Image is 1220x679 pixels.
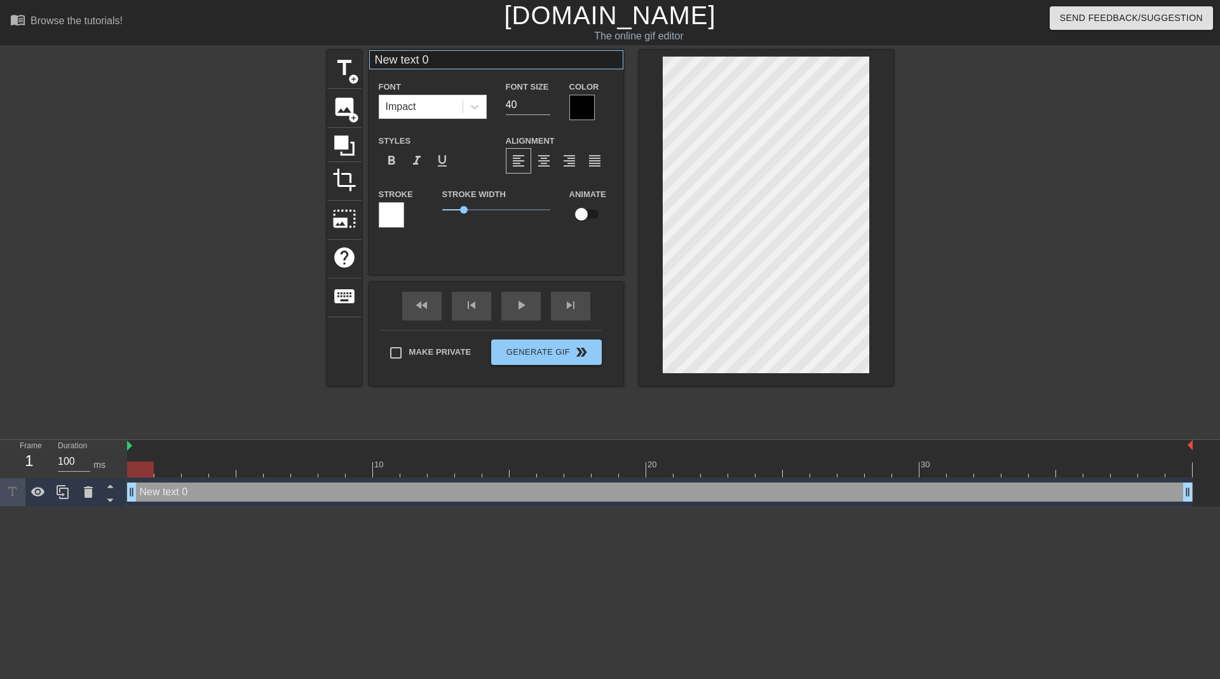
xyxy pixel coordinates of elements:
label: Animate [569,188,606,201]
button: Generate Gif [491,340,601,365]
label: Stroke [379,188,413,201]
span: keyboard [332,284,356,308]
label: Stroke Width [442,188,506,201]
a: Browse the tutorials! [10,12,123,32]
span: menu_book [10,12,25,27]
label: Duration [58,442,87,450]
button: Send Feedback/Suggestion [1050,6,1213,30]
span: Generate Gif [496,345,596,360]
div: 20 [647,458,659,471]
div: 10 [374,458,386,471]
span: play_arrow [513,298,529,313]
label: Font [379,81,401,93]
span: format_align_left [511,153,526,168]
div: 1 [20,449,39,472]
span: skip_previous [464,298,479,313]
span: title [332,56,356,80]
div: Frame [10,440,48,477]
span: help [332,245,356,270]
label: Font Size [506,81,549,93]
span: format_underline [435,153,450,168]
span: image [332,95,356,119]
span: skip_next [563,298,578,313]
div: The online gif editor [413,29,865,44]
span: format_align_center [536,153,552,168]
span: format_italic [409,153,424,168]
span: add_circle [348,113,359,123]
div: ms [93,458,105,472]
div: Impact [386,99,416,114]
div: 30 [921,458,932,471]
label: Alignment [506,135,555,147]
label: Styles [379,135,411,147]
span: double_arrow [574,345,589,360]
span: format_align_justify [587,153,602,168]
span: fast_rewind [414,298,430,313]
div: Browse the tutorials! [30,15,123,26]
span: crop [332,168,356,192]
span: drag_handle [1181,486,1194,498]
span: add_circle [348,74,359,85]
span: Make Private [409,346,471,359]
span: Send Feedback/Suggestion [1060,10,1203,26]
span: drag_handle [125,486,138,498]
img: bound-end.png [1188,440,1193,450]
a: [DOMAIN_NAME] [504,1,715,29]
span: photo_size_select_large [332,207,356,231]
span: format_align_right [562,153,577,168]
label: Color [569,81,599,93]
span: format_bold [384,153,399,168]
